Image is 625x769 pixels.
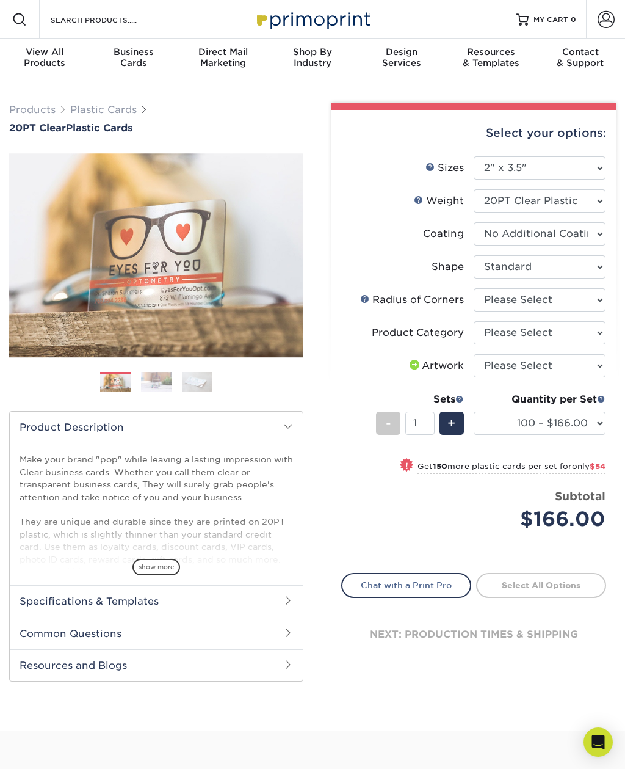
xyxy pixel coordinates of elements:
span: Design [357,46,446,57]
span: $54 [590,462,605,471]
a: Select All Options [476,573,606,597]
img: Plastic Cards 01 [100,373,131,394]
div: Select your options: [341,110,606,156]
span: Business [89,46,178,57]
span: ! [405,459,408,472]
div: Radius of Corners [360,293,464,307]
div: Industry [268,46,357,68]
a: Resources& Templates [446,39,535,78]
a: Products [9,104,56,115]
span: MY CART [533,15,568,25]
img: Plastic Cards 02 [141,371,172,393]
h2: Common Questions [10,618,303,649]
div: Quantity per Set [474,392,605,407]
a: Contact& Support [536,39,625,78]
div: Services [357,46,446,68]
div: Cards [89,46,178,68]
div: Sets [376,392,464,407]
small: Get more plastic cards per set for [417,462,605,474]
div: Weight [414,194,464,208]
span: 20PT Clear [9,122,66,134]
div: Product Category [372,326,464,340]
div: Coating [423,227,464,241]
div: Shape [432,260,464,274]
span: + [447,414,455,432]
div: Marketing [179,46,268,68]
h2: Product Description [10,412,303,443]
strong: 150 [433,462,447,471]
a: Plastic Cards [70,104,137,115]
span: Contact [536,46,625,57]
div: $166.00 [483,505,605,534]
img: Plastic Cards 03 [182,371,212,393]
strong: Subtotal [555,489,605,503]
div: Open Intercom Messenger [583,727,613,757]
a: Shop ByIndustry [268,39,357,78]
span: Resources [446,46,535,57]
a: Chat with a Print Pro [341,573,471,597]
a: BusinessCards [89,39,178,78]
span: show more [132,559,180,575]
h1: Plastic Cards [9,122,303,134]
div: Sizes [425,161,464,175]
span: Shop By [268,46,357,57]
span: only [572,462,605,471]
span: Direct Mail [179,46,268,57]
span: - [386,414,391,432]
img: 20PT Clear 01 [9,153,303,357]
h2: Resources and Blogs [10,649,303,681]
h2: Specifications & Templates [10,585,303,617]
div: & Templates [446,46,535,68]
span: 0 [571,15,576,24]
input: SEARCH PRODUCTS..... [49,12,168,27]
a: DesignServices [357,39,446,78]
div: Artwork [407,359,464,373]
a: Direct MailMarketing [179,39,268,78]
img: Primoprint [251,6,374,32]
div: & Support [536,46,625,68]
a: 20PT ClearPlastic Cards [9,122,303,134]
div: next: production times & shipping [341,598,606,671]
